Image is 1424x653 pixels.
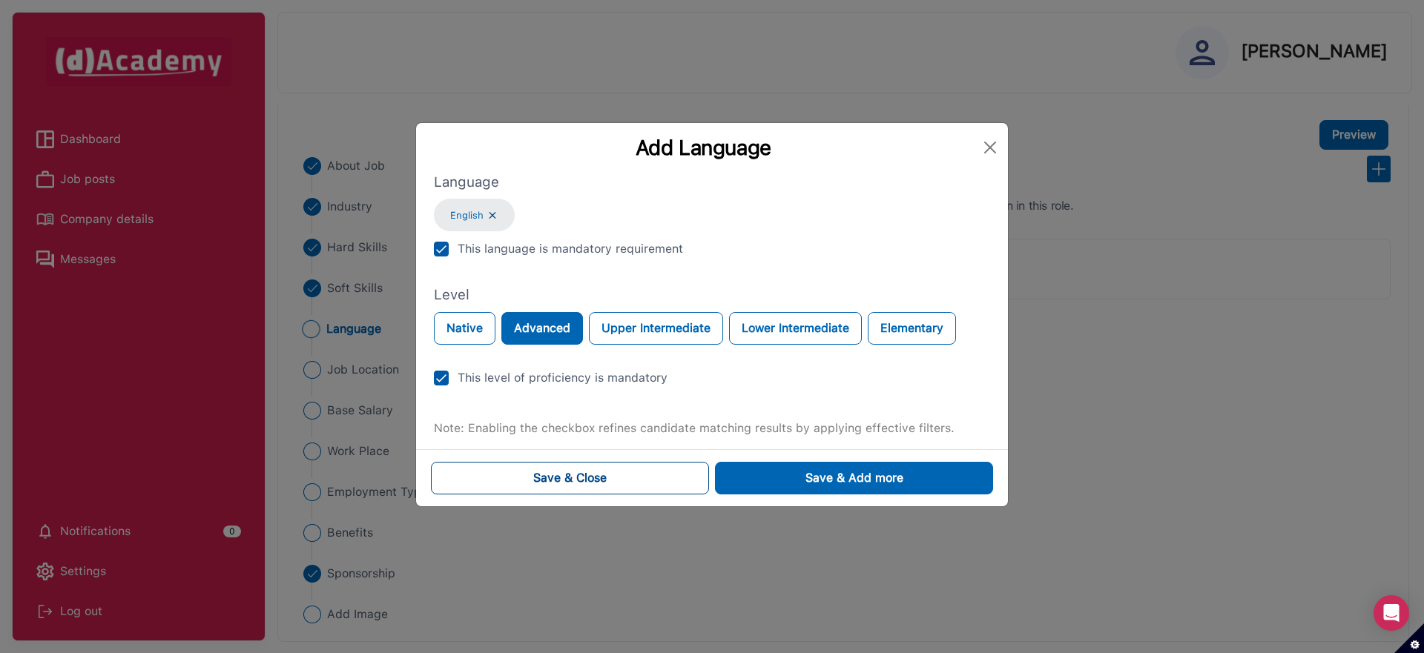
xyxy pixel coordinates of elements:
[434,242,449,256] img: check
[533,469,607,487] div: Save & Close
[434,199,515,231] div: English
[589,312,723,345] button: Upper Intermediate
[434,420,464,437] label: Note:
[468,421,955,435] span: Enabling the checkbox refines candidate matching results by applying effective filters.
[715,462,993,494] button: Save & Add more
[458,369,667,387] div: This level of proficiency is mandatory
[434,172,990,193] label: Language
[431,462,709,494] button: Save & Close
[428,135,978,160] div: Add Language
[501,312,583,345] button: Advanced
[729,312,862,345] button: Lower Intermediate
[434,371,449,385] img: check
[487,209,498,222] img: ...
[978,136,1002,159] button: Close
[1374,595,1409,631] div: Open Intercom Messenger
[434,285,990,306] label: Level
[1394,623,1424,653] button: Set cookie preferences
[868,312,956,345] button: Elementary
[458,240,683,258] div: This language is mandatory requirement
[805,469,903,487] div: Save & Add more
[434,312,495,345] button: Native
